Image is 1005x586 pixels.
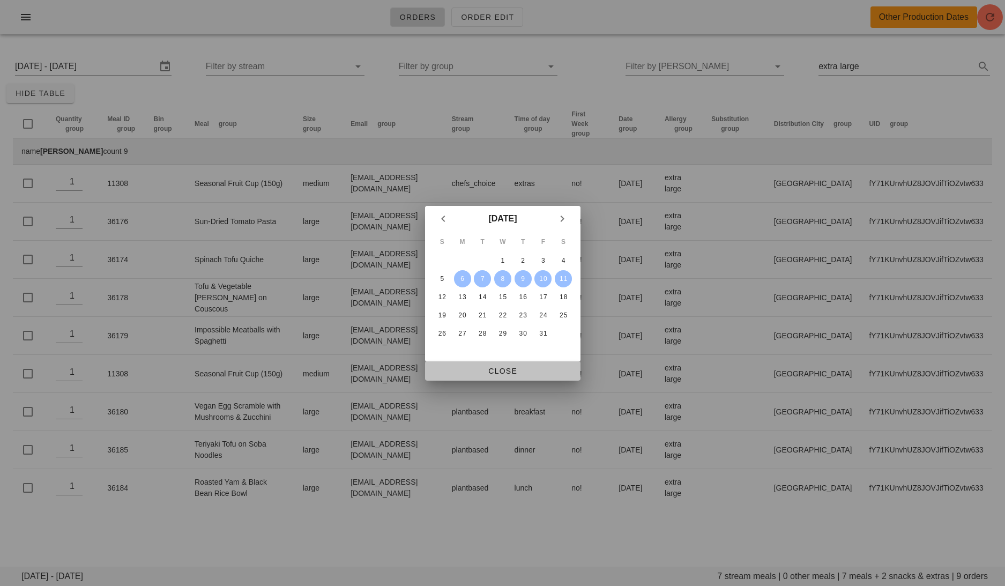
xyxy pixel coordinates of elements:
[493,233,512,251] th: W
[534,257,552,264] div: 3
[514,311,531,319] div: 23
[533,233,553,251] th: F
[494,307,511,324] button: 22
[474,270,491,287] button: 7
[453,270,471,287] button: 6
[453,311,471,319] div: 20
[494,288,511,306] button: 15
[534,252,552,269] button: 3
[494,275,511,283] div: 8
[514,307,531,324] button: 23
[555,288,572,306] button: 18
[555,275,572,283] div: 11
[534,307,552,324] button: 24
[534,270,552,287] button: 10
[534,325,552,342] button: 31
[514,257,531,264] div: 2
[513,233,532,251] th: T
[474,293,491,301] div: 14
[494,252,511,269] button: 1
[453,307,471,324] button: 20
[494,311,511,319] div: 22
[514,330,531,337] div: 30
[555,252,572,269] button: 4
[453,275,471,283] div: 6
[474,330,491,337] div: 28
[433,311,450,319] div: 19
[514,270,531,287] button: 9
[425,361,580,381] button: Close
[474,275,491,283] div: 7
[534,311,552,319] div: 24
[514,325,531,342] button: 30
[433,325,450,342] button: 26
[555,311,572,319] div: 25
[534,330,552,337] div: 31
[473,233,492,251] th: T
[514,293,531,301] div: 16
[514,288,531,306] button: 16
[433,330,450,337] div: 26
[494,293,511,301] div: 15
[433,307,450,324] button: 19
[534,275,552,283] div: 10
[555,307,572,324] button: 25
[433,293,450,301] div: 12
[534,293,552,301] div: 17
[433,288,450,306] button: 12
[555,293,572,301] div: 18
[494,330,511,337] div: 29
[514,252,531,269] button: 2
[453,325,471,342] button: 27
[452,233,472,251] th: M
[433,275,450,283] div: 5
[474,307,491,324] button: 21
[555,257,572,264] div: 4
[453,288,471,306] button: 13
[484,208,521,229] button: [DATE]
[434,367,572,375] span: Close
[474,311,491,319] div: 21
[433,270,450,287] button: 5
[474,325,491,342] button: 28
[433,233,452,251] th: S
[453,293,471,301] div: 13
[494,325,511,342] button: 29
[494,257,511,264] div: 1
[474,288,491,306] button: 14
[514,275,531,283] div: 9
[554,233,573,251] th: S
[555,270,572,287] button: 11
[494,270,511,287] button: 8
[553,209,572,228] button: Next month
[434,209,453,228] button: Previous month
[534,288,552,306] button: 17
[453,330,471,337] div: 27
